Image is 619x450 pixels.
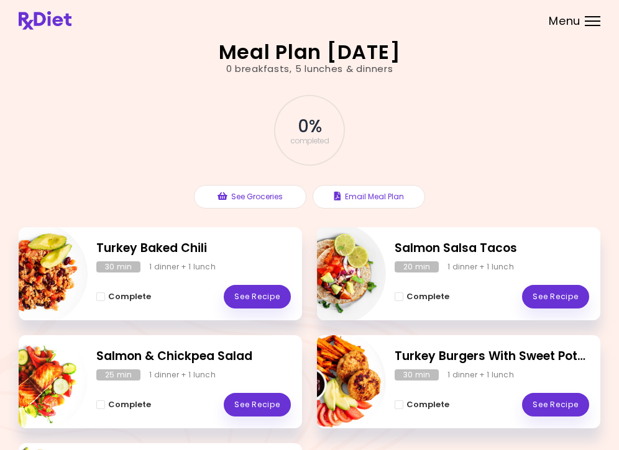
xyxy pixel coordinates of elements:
[224,285,291,308] a: See Recipe - Turkey Baked Chili
[395,240,589,258] h2: Salmon Salsa Tacos
[298,116,321,137] span: 0 %
[549,16,580,27] span: Menu
[96,261,140,272] div: 30 min
[447,261,514,272] div: 1 dinner + 1 lunch
[522,393,589,416] a: See Recipe - Turkey Burgers With Sweet Potato Fries
[149,369,216,380] div: 1 dinner + 1 lunch
[522,285,589,308] a: See Recipe - Salmon Salsa Tacos
[395,261,439,272] div: 20 min
[194,185,306,209] button: See Groceries
[226,62,393,76] div: 0 breakfasts , 5 lunches & dinners
[406,400,449,410] span: Complete
[395,289,449,304] button: Complete - Salmon Salsa Tacos
[108,400,151,410] span: Complete
[395,397,449,412] button: Complete - Turkey Burgers With Sweet Potato Fries
[96,240,291,258] h2: Turkey Baked Chili
[395,369,439,380] div: 30 min
[219,42,401,62] h2: Meal Plan [DATE]
[283,222,386,325] img: Info - Salmon Salsa Tacos
[108,292,151,302] span: Complete
[96,348,291,366] h2: Salmon & Chickpea Salad
[395,348,589,366] h2: Turkey Burgers With Sweet Potato Fries
[313,185,425,209] button: Email Meal Plan
[224,393,291,416] a: See Recipe - Salmon & Chickpea Salad
[149,261,216,272] div: 1 dinner + 1 lunch
[290,137,329,145] span: completed
[96,289,151,304] button: Complete - Turkey Baked Chili
[447,369,514,380] div: 1 dinner + 1 lunch
[96,397,151,412] button: Complete - Salmon & Chickpea Salad
[96,369,140,380] div: 25 min
[283,330,386,433] img: Info - Turkey Burgers With Sweet Potato Fries
[19,11,71,30] img: RxDiet
[406,292,449,302] span: Complete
